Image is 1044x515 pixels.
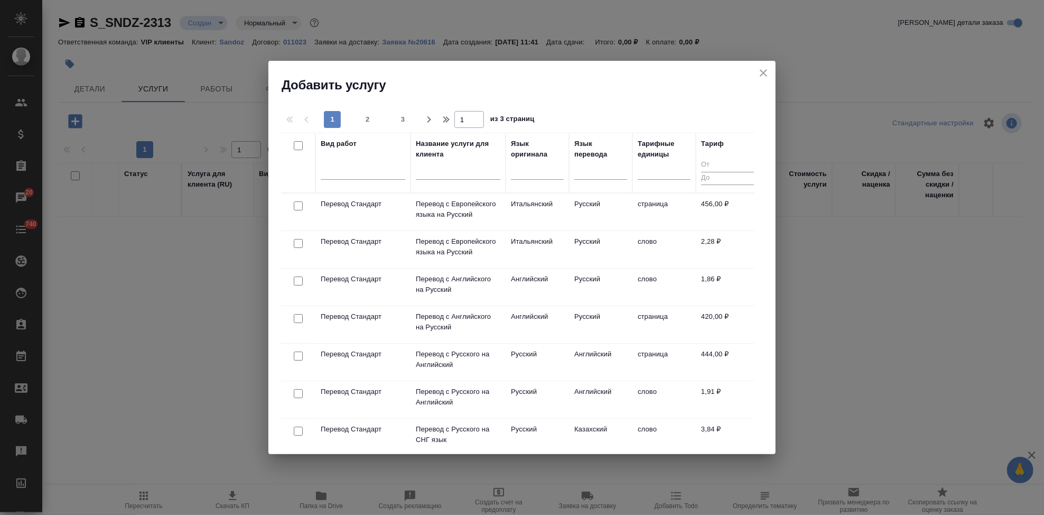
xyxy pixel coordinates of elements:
[701,139,724,149] div: Тариф
[321,236,405,247] p: Перевод Стандарт
[569,194,632,231] td: Русский
[632,344,696,381] td: страница
[321,139,357,149] div: Вид работ
[756,65,771,81] button: close
[416,236,500,257] p: Перевод с Европейского языка на Русский
[506,269,569,306] td: Английский
[696,194,759,231] td: 456,00 ₽
[321,387,405,397] p: Перевод Стандарт
[416,424,500,445] p: Перевод с Русского на СНГ язык
[282,77,776,94] h2: Добавить услугу
[321,349,405,360] p: Перевод Стандарт
[632,194,696,231] td: страница
[638,139,691,160] div: Тарифные единицы
[569,344,632,381] td: Английский
[632,231,696,268] td: слово
[359,111,376,128] button: 2
[506,344,569,381] td: Русский
[321,311,405,322] p: Перевод Стандарт
[395,111,412,128] button: 3
[416,349,500,370] p: Перевод с Русского на Английский
[632,269,696,306] td: слово
[416,387,500,408] p: Перевод с Русского на Английский
[416,139,500,160] div: Название услуги для клиента
[321,274,405,284] p: Перевод Стандарт
[632,419,696,456] td: слово
[696,344,759,381] td: 444,00 ₽
[696,269,759,306] td: 1,86 ₽
[321,199,405,209] p: Перевод Стандарт
[632,306,696,343] td: страница
[569,419,632,456] td: Казахский
[416,311,500,333] p: Перевод с Английского на Русский
[359,114,376,125] span: 2
[569,381,632,418] td: Английский
[696,381,759,418] td: 1,91 ₽
[569,269,632,306] td: Русский
[395,114,412,125] span: 3
[696,306,759,343] td: 420,00 ₽
[569,231,632,268] td: Русский
[416,199,500,220] p: Перевод с Европейского языка на Русский
[511,139,564,160] div: Язык оригинала
[696,419,759,456] td: 3,84 ₽
[506,381,569,418] td: Русский
[574,139,627,160] div: Язык перевода
[490,113,535,128] span: из 3 страниц
[701,159,754,172] input: От
[506,419,569,456] td: Русский
[506,306,569,343] td: Английский
[506,194,569,231] td: Итальянский
[569,306,632,343] td: Русский
[632,381,696,418] td: слово
[506,231,569,268] td: Итальянский
[416,274,500,295] p: Перевод с Английского на Русский
[696,231,759,268] td: 2,28 ₽
[321,424,405,435] p: Перевод Стандарт
[701,172,754,185] input: До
